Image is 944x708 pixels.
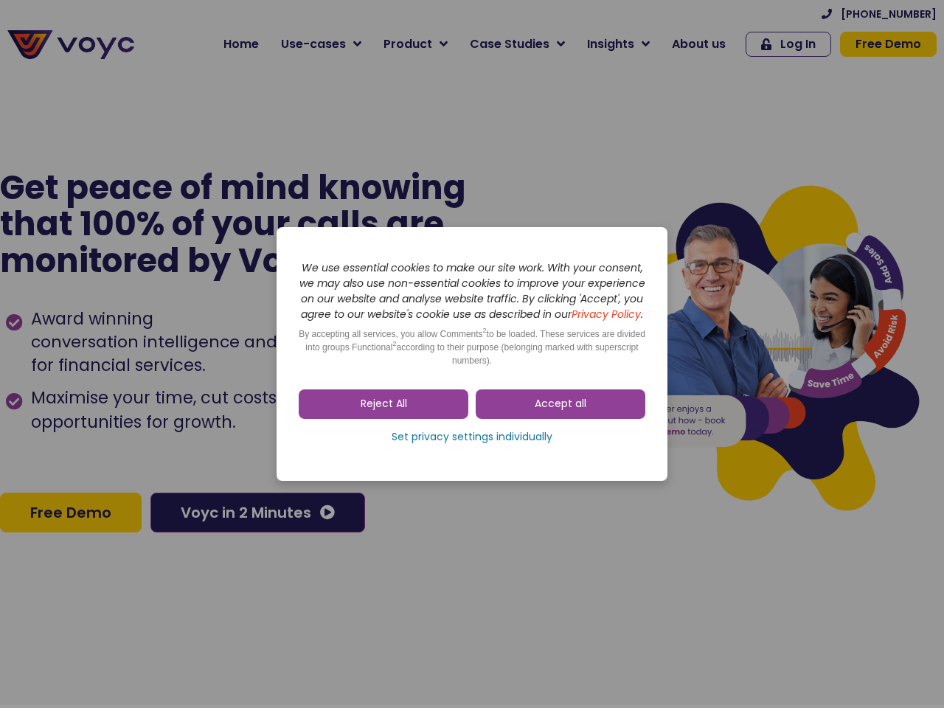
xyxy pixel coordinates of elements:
a: Accept all [476,389,645,419]
span: Set privacy settings individually [392,430,552,445]
i: We use essential cookies to make our site work. With your consent, we may also use non-essential ... [299,260,645,322]
a: Reject All [299,389,468,419]
span: Accept all [535,397,586,412]
sup: 2 [483,327,487,334]
a: Privacy Policy [572,307,641,322]
span: Reject All [361,397,407,412]
sup: 2 [392,340,396,347]
a: Set privacy settings individually [299,426,645,448]
span: By accepting all services, you allow Comments to be loaded. These services are divided into group... [299,329,645,366]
